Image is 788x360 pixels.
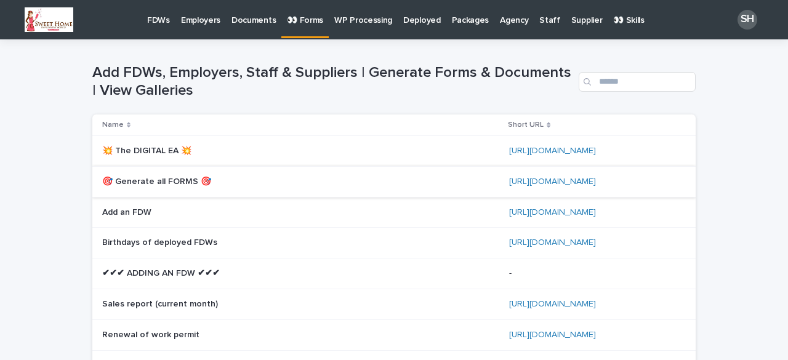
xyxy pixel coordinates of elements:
a: [URL][DOMAIN_NAME] [509,208,596,217]
tr: Add an FDWAdd an FDW [URL][DOMAIN_NAME] [92,197,696,228]
a: [URL][DOMAIN_NAME] [509,238,596,247]
tr: 💥 The DIGITAL EA 💥💥 The DIGITAL EA 💥 [URL][DOMAIN_NAME] [92,135,696,166]
input: Search [579,72,696,92]
h1: Add FDWs, Employers, Staff & Suppliers | Generate Forms & Documents | View Galleries [92,64,574,100]
p: Name [102,118,124,132]
p: - [509,266,514,279]
tr: Sales report (current month)Sales report (current month) [URL][DOMAIN_NAME] [92,289,696,319]
p: 🎯 Generate all FORMS 🎯 [102,174,214,187]
p: 💥 The DIGITAL EA 💥 [102,143,194,156]
tr: Birthdays of deployed FDWsBirthdays of deployed FDWs [URL][DOMAIN_NAME] [92,228,696,258]
img: 4WOIBgp3f6wSALoJWR6E_zaTO7AZ4BWcS6b7k0OeGPw [25,7,73,32]
a: [URL][DOMAIN_NAME] [509,146,596,155]
a: [URL][DOMAIN_NAME] [509,330,596,339]
div: SH [738,10,757,30]
tr: Renewal of work permitRenewal of work permit [URL][DOMAIN_NAME] [92,319,696,350]
tr: 🎯 Generate all FORMS 🎯🎯 Generate all FORMS 🎯 [URL][DOMAIN_NAME] [92,166,696,197]
p: Short URL [508,118,544,132]
p: ✔✔✔ ADDING AN FDW ✔✔✔ [102,266,222,279]
p: Sales report (current month) [102,297,220,310]
p: Renewal of work permit [102,327,202,340]
a: [URL][DOMAIN_NAME] [509,177,596,186]
a: [URL][DOMAIN_NAME] [509,300,596,308]
p: Add an FDW [102,205,154,218]
tr: ✔✔✔ ADDING AN FDW ✔✔✔✔✔✔ ADDING AN FDW ✔✔✔ -- [92,258,696,289]
p: Birthdays of deployed FDWs [102,235,220,248]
